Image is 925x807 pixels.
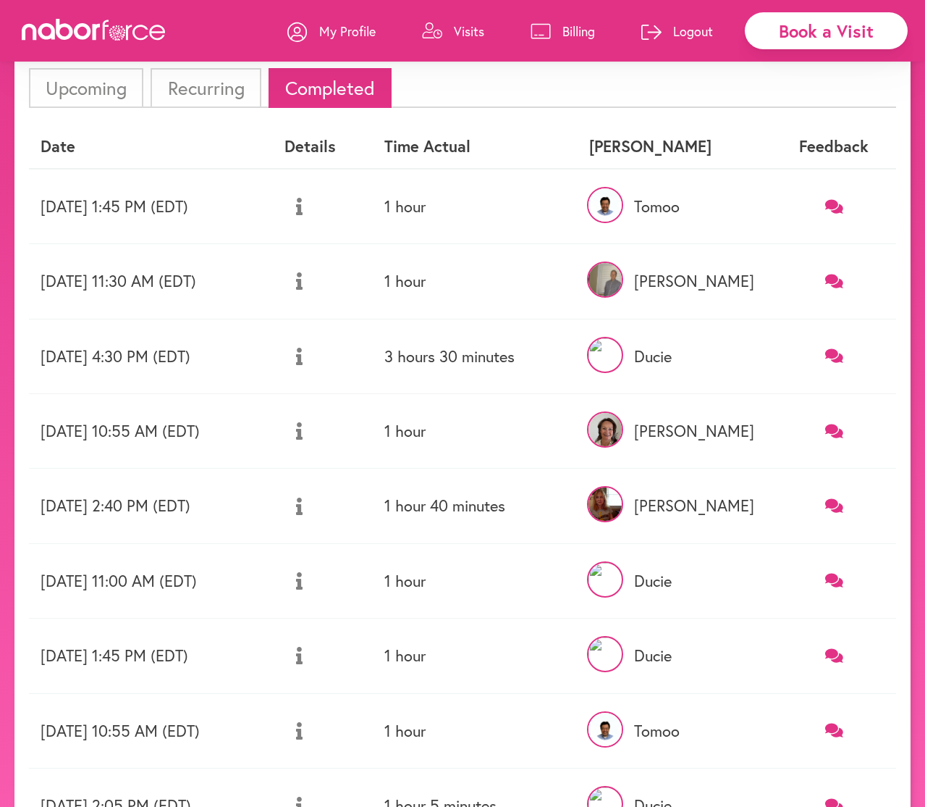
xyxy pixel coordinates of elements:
td: 1 hour [373,393,578,468]
a: Logout [641,9,713,53]
p: Ducie [589,646,761,665]
th: Details [273,125,373,168]
a: Visits [422,9,484,53]
td: [DATE] 1:45 PM (EDT) [29,619,273,693]
td: 1 hour [373,244,578,319]
td: [DATE] 4:30 PM (EDT) [29,319,273,393]
img: uO9lBQdmSAKJJyDVnUlj [587,262,623,298]
p: Tomoo [589,197,761,216]
p: [PERSON_NAME] [589,422,761,440]
td: [DATE] 1:45 PM (EDT) [29,169,273,244]
th: [PERSON_NAME] [578,125,772,168]
p: Billing [562,22,595,40]
p: Tomoo [589,722,761,740]
td: 1 hour [373,693,578,768]
td: 1 hour 40 minutes [373,469,578,543]
a: My Profile [287,9,376,53]
div: Book a Visit [745,12,908,49]
p: Logout [673,22,713,40]
td: [DATE] 10:55 AM (EDT) [29,693,273,768]
th: Time Actual [373,125,578,168]
img: HcRkt7e3SOigpmXs9hHS [587,337,623,373]
td: [DATE] 11:00 AM (EDT) [29,543,273,618]
img: HcRkt7e3SOigpmXs9hHS [587,636,623,672]
li: Completed [269,68,392,108]
p: [PERSON_NAME] [589,496,761,515]
p: Ducie [589,347,761,366]
th: Feedback [772,125,896,168]
p: My Profile [319,22,376,40]
td: 1 hour [373,619,578,693]
th: Date [29,125,273,168]
td: [DATE] 11:30 AM (EDT) [29,244,273,319]
p: [PERSON_NAME] [589,272,761,290]
td: [DATE] 2:40 PM (EDT) [29,469,273,543]
td: 1 hour [373,169,578,244]
td: 3 hours 30 minutes [373,319,578,393]
img: HcRkt7e3SOigpmXs9hHS [587,561,623,598]
img: hODXzSsQRCClcUgO3jN0 [587,187,623,223]
li: Upcoming [29,68,143,108]
img: hODXzSsQRCClcUgO3jN0 [587,711,623,748]
img: 4zUoyCGQmW9I6u5jqRAK [587,486,623,522]
li: Recurring [151,68,261,108]
p: Ducie [589,572,761,590]
a: Billing [531,9,595,53]
td: 1 hour [373,543,578,618]
td: [DATE] 10:55 AM (EDT) [29,393,273,468]
p: Visits [454,22,484,40]
img: SwC9AZC4S0GVEFe8ZAdy [587,411,623,448]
